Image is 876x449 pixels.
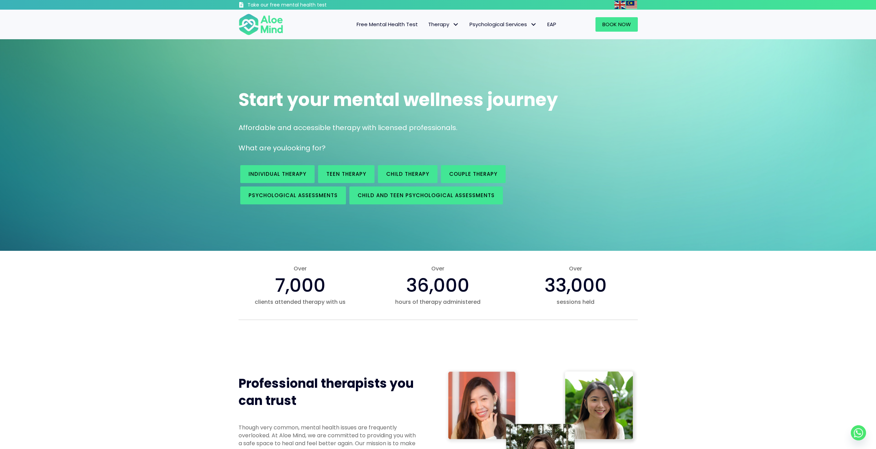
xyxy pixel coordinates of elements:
[239,265,362,272] span: Over
[239,87,558,112] span: Start your mental wellness journey
[285,143,326,153] span: looking for?
[449,170,497,178] span: Couple therapy
[602,21,631,28] span: Book Now
[614,1,625,9] img: en
[247,2,363,9] h3: Take our free mental health test
[249,170,306,178] span: Individual therapy
[239,123,638,133] p: Affordable and accessible therapy with licensed professionals.
[626,1,637,9] img: ms
[529,20,539,30] span: Psychological Services: submenu
[358,192,495,199] span: Child and Teen Psychological assessments
[614,1,626,9] a: English
[378,165,437,183] a: Child Therapy
[545,272,607,298] span: 33,000
[469,21,537,28] span: Psychological Services
[357,21,418,28] span: Free Mental Health Test
[464,17,542,32] a: Psychological ServicesPsychological Services: submenu
[595,17,638,32] a: Book Now
[318,165,374,183] a: Teen Therapy
[326,170,366,178] span: Teen Therapy
[249,192,338,199] span: Psychological assessments
[451,20,461,30] span: Therapy: submenu
[239,143,285,153] span: What are you
[441,165,506,183] a: Couple therapy
[349,186,503,204] a: Child and Teen Psychological assessments
[376,265,500,272] span: Over
[514,265,637,272] span: Over
[547,21,556,28] span: EAP
[386,170,429,178] span: Child Therapy
[239,375,414,409] span: Professional therapists you can trust
[542,17,561,32] a: EAP
[240,165,315,183] a: Individual therapy
[275,272,326,298] span: 7,000
[292,17,561,32] nav: Menu
[406,272,469,298] span: 36,000
[428,21,459,28] span: Therapy
[626,1,638,9] a: Malay
[240,186,346,204] a: Psychological assessments
[351,17,423,32] a: Free Mental Health Test
[851,425,866,440] a: Whatsapp
[514,298,637,306] span: sessions held
[239,298,362,306] span: clients attended therapy with us
[239,13,283,36] img: Aloe mind Logo
[376,298,500,306] span: hours of therapy administered
[239,2,363,10] a: Take our free mental health test
[423,17,464,32] a: TherapyTherapy: submenu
